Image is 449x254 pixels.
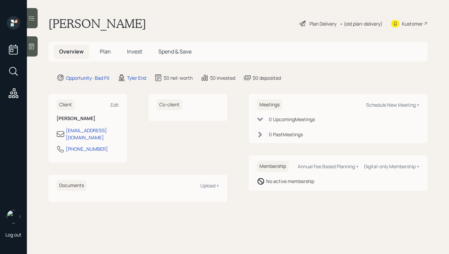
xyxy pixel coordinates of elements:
div: Tyler End [127,74,146,81]
div: Edit [111,102,119,108]
h6: Co-client [157,99,182,110]
div: $0 deposited [253,74,281,81]
div: [EMAIL_ADDRESS][DOMAIN_NAME] [66,127,119,141]
div: 0 Past Meeting s [269,131,303,138]
div: [PHONE_NUMBER] [66,145,108,152]
div: $0 net-worth [164,74,193,81]
div: Kustomer [402,20,423,27]
img: hunter_neumayer.jpg [7,210,20,223]
div: • (old plan-delivery) [340,20,382,27]
div: No active membership [266,178,314,185]
div: $0 invested [210,74,235,81]
h6: Meetings [257,99,282,110]
h6: Client [56,99,75,110]
div: Digital-only Membership + [364,163,419,170]
span: Spend & Save [158,48,192,55]
div: Annual Fee Based Planning + [298,163,359,170]
div: Plan Delivery [310,20,336,27]
h1: [PERSON_NAME] [48,16,146,31]
span: Plan [100,48,111,55]
h6: [PERSON_NAME] [56,116,119,121]
span: Invest [127,48,142,55]
div: Schedule New Meeting + [366,102,419,108]
div: Upload + [200,182,219,189]
h6: Membership [257,161,289,172]
h6: Documents [56,180,87,191]
div: 0 Upcoming Meeting s [269,116,315,123]
div: Log out [5,231,22,238]
div: Opportunity · Bad Fit [66,74,110,81]
span: Overview [59,48,84,55]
